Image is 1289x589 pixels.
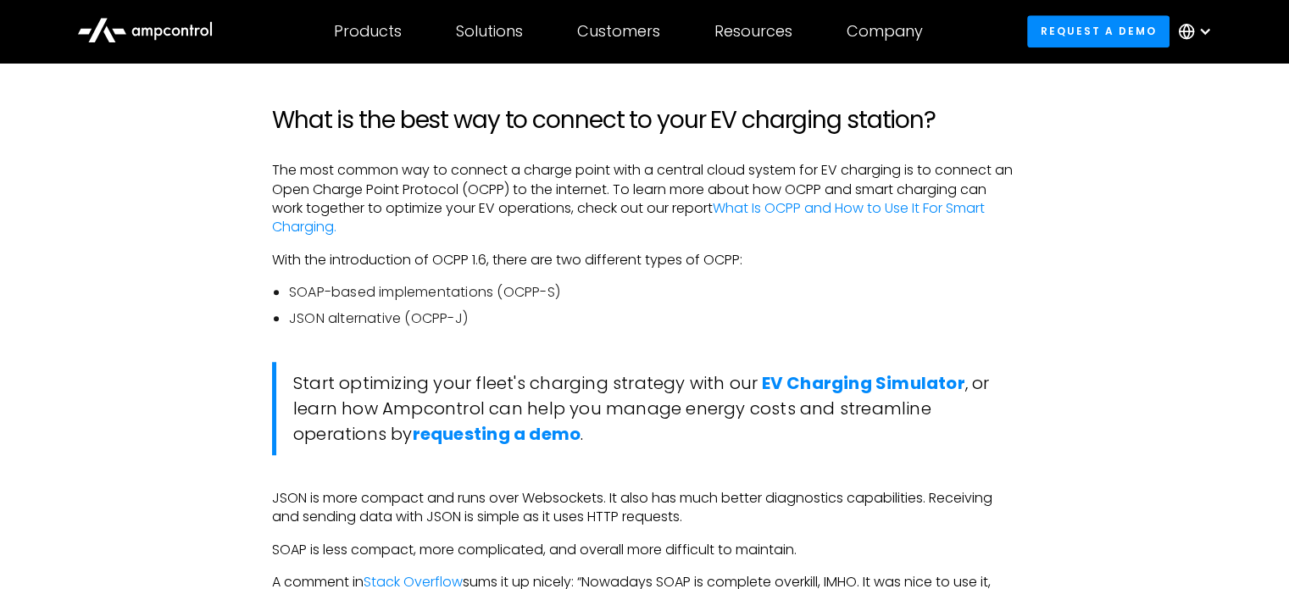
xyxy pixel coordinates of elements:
div: Resources [714,22,792,41]
a: requesting a demo [413,422,581,446]
li: JSON alternative (OCPP-J) [289,309,1017,328]
div: Solutions [456,22,523,41]
div: Products [334,22,402,41]
blockquote: Start optimizing your fleet's charging strategy with our , or learn how Ampcontrol can help you m... [272,362,1017,455]
div: Company [847,22,923,41]
a: Request a demo [1027,15,1170,47]
li: SOAP-based implementations (OCPP-S) [289,283,1017,302]
div: Customers [577,22,660,41]
h2: What is the best way to connect to your EV charging station? [272,106,1017,135]
p: The most common way to connect a charge point with a central cloud system for EV charging is to c... [272,161,1017,237]
a: What Is OCPP and How to Use It For Smart Charging. [272,198,985,236]
p: With the introduction of OCPP 1.6, there are two different types of OCPP: [272,251,1017,269]
p: SOAP is less compact, more complicated, and overall more difficult to maintain. [272,541,1017,559]
a: EV Charging Simulator [761,371,964,395]
p: JSON is more compact and runs over Websockets. It also has much better diagnostics capabilities. ... [272,489,1017,527]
